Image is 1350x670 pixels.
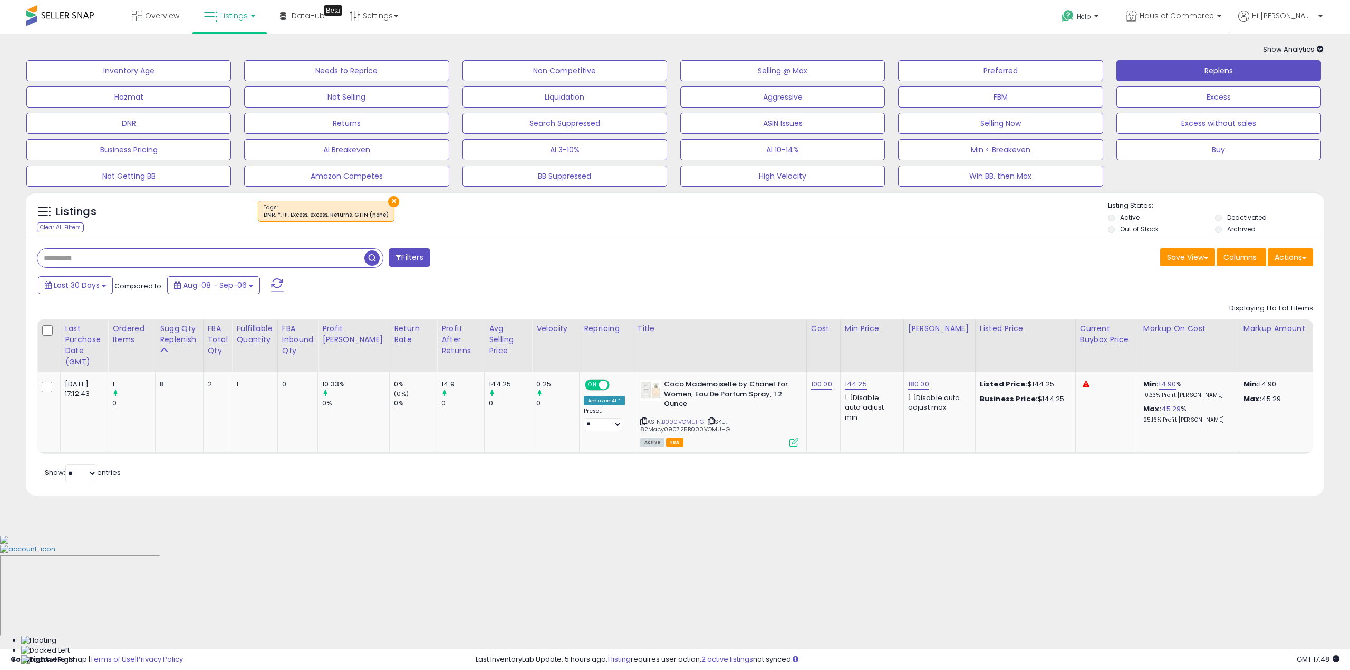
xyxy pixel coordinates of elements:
div: Markup on Cost [1143,323,1235,334]
button: DNR [26,113,231,134]
button: FBM [898,86,1103,108]
button: Inventory Age [26,60,231,81]
button: Amazon Competes [244,166,449,187]
button: Non Competitive [462,60,667,81]
div: Clear All Filters [37,222,84,232]
th: The percentage added to the cost of goods (COGS) that forms the calculator for Min & Max prices. [1139,319,1239,372]
span: Help [1077,12,1091,21]
span: Tags : [264,203,389,219]
strong: Min: [1243,379,1259,389]
div: Repricing [584,323,629,334]
div: Cost [811,323,836,334]
button: Aggressive [680,86,885,108]
button: Replens [1116,60,1321,81]
img: Floating [21,636,56,646]
b: Listed Price: [980,379,1028,389]
p: 10.33% Profit [PERSON_NAME] [1143,392,1231,399]
span: Show Analytics [1263,44,1324,54]
div: Disable auto adjust min [845,392,895,422]
div: 144.25 [489,380,532,389]
div: $144.25 [980,380,1067,389]
div: 14.9 [441,380,484,389]
button: Min < Breakeven [898,139,1103,160]
div: $144.25 [980,394,1067,404]
button: Excess without sales [1116,113,1321,134]
div: % [1143,404,1231,424]
button: AI Breakeven [244,139,449,160]
div: DNR, *, !!!, Excess, excess, Returns, GTIN (none) [264,211,389,219]
div: Tooltip anchor [324,5,342,16]
div: 8 [160,380,195,389]
span: DataHub [292,11,325,21]
button: Excess [1116,86,1321,108]
div: Profit After Returns [441,323,480,356]
button: BB Suppressed [462,166,667,187]
button: Preferred [898,60,1103,81]
button: Buy [1116,139,1321,160]
img: 31cRILiU59L._SL40_.jpg [640,380,661,401]
button: Selling Now [898,113,1103,134]
small: (0%) [394,390,409,398]
div: 0% [394,380,437,389]
div: 0 [536,399,579,408]
div: [DATE] 17:12:43 [65,380,100,399]
button: Not Getting BB [26,166,231,187]
div: Profit [PERSON_NAME] [322,323,385,345]
button: ASIN Issues [680,113,885,134]
label: Active [1120,213,1140,222]
a: Help [1053,2,1109,34]
p: Listing States: [1108,201,1324,211]
a: B000VOMUHG [662,417,705,426]
div: 2 [208,380,224,389]
i: Get Help [1061,9,1074,23]
button: Selling @ Max [680,60,885,81]
span: Columns [1223,252,1257,263]
button: Columns [1217,248,1266,266]
button: High Velocity [680,166,885,187]
button: × [388,196,399,207]
button: Aug-08 - Sep-06 [167,276,260,294]
button: Not Selling [244,86,449,108]
span: | SKU: 82Macy090725B000VOMUHG [640,417,730,433]
img: Docked Right [21,655,75,665]
div: FBA Total Qty [208,323,228,356]
div: Disable auto adjust max [908,392,967,412]
p: 25.16% Profit [PERSON_NAME] [1143,416,1231,424]
span: Hi [PERSON_NAME] [1252,11,1315,21]
div: Ordered Items [112,323,151,345]
button: AI 10-14% [680,139,885,160]
span: FBA [666,438,684,447]
a: 100.00 [811,379,832,390]
div: 1 [236,380,269,389]
div: Fulfillable Quantity [236,323,273,345]
img: Docked Left [21,646,70,656]
span: All listings currently available for purchase on Amazon [640,438,664,447]
label: Out of Stock [1120,225,1159,234]
div: Velocity [536,323,575,334]
button: Filters [389,248,430,267]
button: AI 3-10% [462,139,667,160]
span: OFF [608,381,625,390]
button: Last 30 Days [38,276,113,294]
div: 0% [322,399,389,408]
div: % [1143,380,1231,399]
label: Archived [1227,225,1256,234]
button: Business Pricing [26,139,231,160]
div: Current Buybox Price [1080,323,1134,345]
a: 14.90 [1159,379,1176,390]
a: 144.25 [845,379,867,390]
button: Search Suppressed [462,113,667,134]
strong: Max: [1243,394,1262,404]
div: ASIN: [640,380,798,446]
div: Sugg Qty Replenish [160,323,199,345]
div: Preset: [584,407,625,431]
div: [PERSON_NAME] [908,323,971,334]
span: Compared to: [114,281,163,291]
div: 0 [489,399,532,408]
div: 0% [394,399,437,408]
button: Hazmat [26,86,231,108]
button: Needs to Reprice [244,60,449,81]
div: FBA inbound Qty [282,323,314,356]
a: 45.29 [1161,404,1181,414]
span: Show: entries [45,468,121,478]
